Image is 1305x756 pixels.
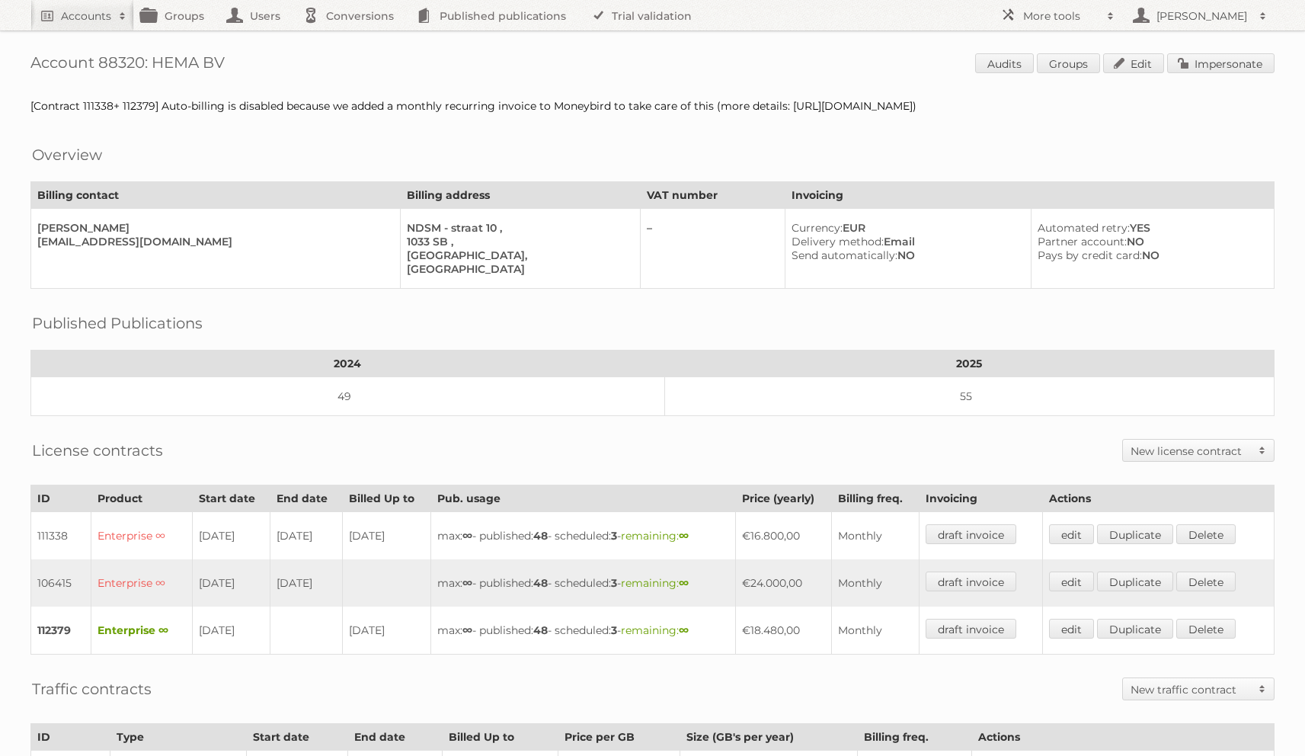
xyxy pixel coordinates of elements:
strong: 48 [533,529,548,543]
td: [DATE] [192,559,270,607]
th: Price (yearly) [735,485,831,512]
span: Send automatically: [792,248,897,262]
strong: 3 [611,529,617,543]
span: Delivery method: [792,235,884,248]
td: max: - published: - scheduled: - [430,512,735,560]
span: remaining: [621,623,689,637]
span: Pays by credit card: [1038,248,1142,262]
div: [PERSON_NAME] [37,221,388,235]
th: Start date [246,724,348,751]
span: Toggle [1251,678,1274,700]
strong: ∞ [462,529,472,543]
h2: License contracts [32,439,163,462]
th: Size (GB's per year) [680,724,858,751]
div: Email [792,235,1019,248]
td: [DATE] [192,512,270,560]
div: NDSM - straat 10 , [407,221,629,235]
td: Monthly [831,607,919,655]
th: Billed Up to [342,485,430,512]
a: edit [1049,572,1094,591]
div: YES [1038,221,1262,235]
span: Currency: [792,221,843,235]
td: Monthly [831,559,919,607]
h2: More tools [1023,8,1099,24]
div: [GEOGRAPHIC_DATA], [407,248,629,262]
div: 1033 SB , [407,235,629,248]
strong: 3 [611,576,617,590]
td: [DATE] [192,607,270,655]
h2: New traffic contract [1131,682,1251,697]
strong: 3 [611,623,617,637]
th: Start date [192,485,270,512]
th: Actions [1042,485,1274,512]
strong: 48 [533,576,548,590]
a: draft invoice [926,572,1016,591]
a: Duplicate [1097,619,1173,639]
td: €24.000,00 [735,559,831,607]
td: 49 [31,377,665,416]
th: Billing address [400,182,641,209]
h2: Overview [32,143,102,166]
th: Actions [971,724,1274,751]
th: 2024 [31,351,665,377]
span: Partner account: [1038,235,1127,248]
td: 111338 [31,512,91,560]
td: Enterprise ∞ [91,512,192,560]
div: NO [792,248,1019,262]
td: max: - published: - scheduled: - [430,607,735,655]
h2: Traffic contracts [32,678,152,700]
a: Audits [975,53,1034,73]
td: max: - published: - scheduled: - [430,559,735,607]
td: [DATE] [270,512,343,560]
a: Duplicate [1097,572,1173,591]
a: draft invoice [926,619,1016,639]
th: Billed Up to [443,724,558,751]
td: 106415 [31,559,91,607]
th: Product [91,485,192,512]
th: Billing freq. [857,724,971,751]
th: 2025 [664,351,1274,377]
a: Delete [1176,524,1236,544]
th: Billing freq. [831,485,919,512]
div: [EMAIL_ADDRESS][DOMAIN_NAME] [37,235,388,248]
h2: Accounts [61,8,111,24]
a: Impersonate [1167,53,1275,73]
a: Edit [1103,53,1164,73]
td: [DATE] [342,512,430,560]
td: Enterprise ∞ [91,559,192,607]
strong: 48 [533,623,548,637]
strong: ∞ [679,529,689,543]
div: [Contract 111338+ 112379] Auto-billing is disabled because we added a monthly recurring invoice t... [30,99,1275,113]
a: Groups [1037,53,1100,73]
th: ID [31,724,110,751]
th: Invoicing [785,182,1275,209]
a: New traffic contract [1123,678,1274,700]
td: €16.800,00 [735,512,831,560]
div: [GEOGRAPHIC_DATA] [407,262,629,276]
span: remaining: [621,529,689,543]
span: remaining: [621,576,689,590]
a: Delete [1176,619,1236,639]
td: Enterprise ∞ [91,607,192,655]
span: Automated retry: [1038,221,1130,235]
td: €18.480,00 [735,607,831,655]
td: Monthly [831,512,919,560]
a: edit [1049,619,1094,639]
td: 112379 [31,607,91,655]
a: draft invoice [926,524,1016,544]
h2: New license contract [1131,444,1251,459]
th: ID [31,485,91,512]
td: [DATE] [270,559,343,607]
h2: Published Publications [32,312,203,335]
th: End date [270,485,343,512]
div: NO [1038,235,1262,248]
th: VAT number [641,182,785,209]
a: Duplicate [1097,524,1173,544]
td: [DATE] [342,607,430,655]
td: 55 [664,377,1274,416]
div: NO [1038,248,1262,262]
strong: ∞ [679,623,689,637]
a: Delete [1176,572,1236,591]
th: Price per GB [558,724,680,751]
h1: Account 88320: HEMA BV [30,53,1275,76]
